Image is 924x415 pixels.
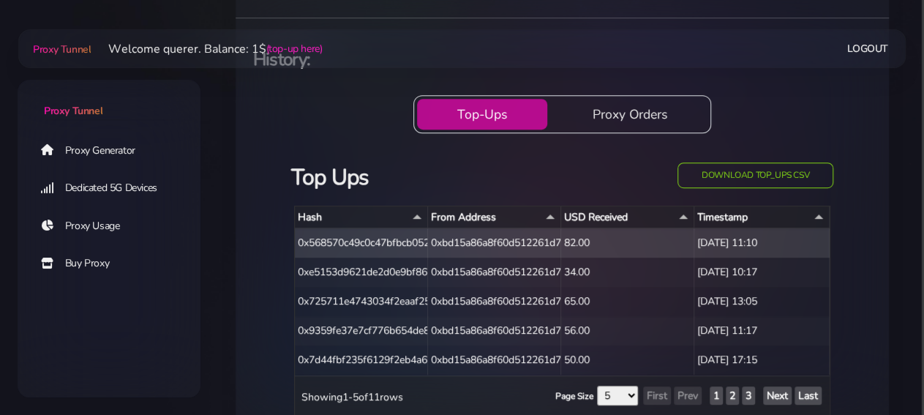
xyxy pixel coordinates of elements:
[380,390,403,404] span: rows
[358,390,368,404] span: of
[847,35,888,62] a: Logout
[368,390,380,404] span: 11
[694,287,830,316] div: [DATE] 13:05
[742,386,755,405] button: Show Page 3
[561,287,694,316] div: 65.00
[561,228,694,258] div: 82.00
[428,228,561,258] div: 0xbd15a86a8f60d512261d7516bcce91f5c5821cac
[91,40,322,58] li: Welcome querer. Balance: 1$
[428,258,561,287] div: 0xbd15a86a8f60d512261d7516bcce91f5c5821cac
[674,386,702,405] button: Prev Page
[298,209,424,225] div: Hash
[29,247,212,280] a: Buy Proxy
[30,37,91,61] a: Proxy Tunnel
[44,104,102,118] span: Proxy Tunnel
[726,386,739,405] button: Show Page 2
[694,258,830,287] div: [DATE] 10:17
[295,345,428,375] div: 0x7d44fbf235f6129f2eb4a644b080214d94014087fb7b97b79618e0b7e660c205
[29,209,212,243] a: Proxy Usage
[417,99,546,130] button: Top-Ups
[694,316,830,345] div: [DATE] 11:17
[295,258,428,287] div: 0xe5153d9621de2d0e9bf861da2efccfb439810913b9f9cddfc47072f768267d8c
[431,209,557,225] div: From Address
[561,345,694,375] div: 50.00
[295,316,428,345] div: 0x9359fe37e7cf776b654de89b8ce2decfa6ba61cbde087c5b46f7bbb2b8318051
[428,316,561,345] div: 0xbd15a86a8f60d512261d7516bcce91f5c5821cac
[763,386,792,405] button: Next Page
[643,386,671,405] button: First Page
[33,42,91,56] span: Proxy Tunnel
[597,386,638,405] select: Page Size
[564,209,691,225] div: USD Received
[295,287,428,316] div: 0x725711e4743034f2eaaf2579e5298cdcd754b94d491fc94ecd7ad28315948781
[555,389,593,403] label: Page Size
[18,80,200,119] a: Proxy Tunnel
[428,287,561,316] div: 0xbd15a86a8f60d512261d7516bcce91f5c5821cac
[561,316,694,345] div: 56.00
[677,162,833,188] button: Download top_ups CSV
[29,133,212,167] a: Proxy Generator
[710,386,723,405] button: Show Page 1
[694,345,830,375] div: [DATE] 17:15
[301,390,342,404] span: Showing
[295,228,428,258] div: 0x568570c49c0c47bfbcb0525d9b24055d8915f43d53ce16b1241cf59aecb5037a
[428,345,561,375] div: 0xbd15a86a8f60d512261d7516bcce91f5c5821cac
[266,41,322,56] a: (top-up here)
[291,162,647,192] h3: Top Ups
[697,209,826,225] div: Timestamp
[342,390,358,404] span: 1-5
[694,228,830,258] div: [DATE] 11:10
[853,344,906,397] iframe: Webchat Widget
[561,258,694,287] div: 34.00
[29,171,212,205] a: Dedicated 5G Devices
[553,99,707,130] button: Proxy Orders
[795,386,822,405] button: Last Page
